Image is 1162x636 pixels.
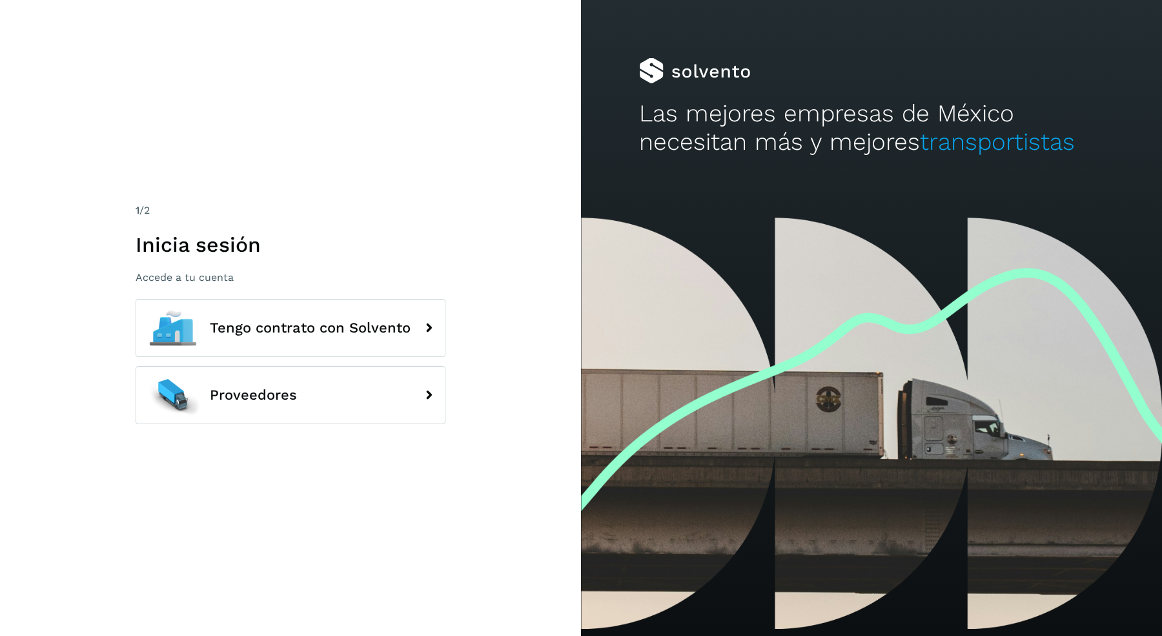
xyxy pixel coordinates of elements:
[136,271,445,283] p: Accede a tu cuenta
[136,203,445,218] div: /2
[639,99,1104,157] h2: Las mejores empresas de México necesitan más y mejores
[920,128,1075,156] span: transportistas
[136,232,445,257] h1: Inicia sesión
[136,299,445,357] button: Tengo contrato con Solvento
[136,366,445,424] button: Proveedores
[210,320,411,336] span: Tengo contrato con Solvento
[210,387,297,403] span: Proveedores
[136,204,139,216] span: 1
